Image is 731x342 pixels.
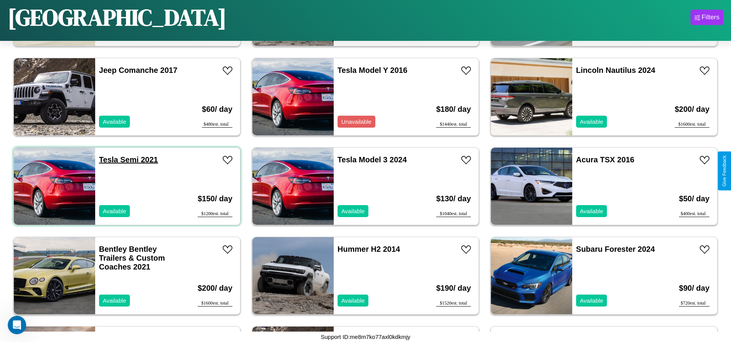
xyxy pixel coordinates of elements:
div: $ 720 est. total [679,300,709,307]
h3: $ 200 / day [675,97,709,121]
a: Hummer H2 2014 [338,245,400,253]
div: $ 1440 est. total [436,121,471,128]
h3: $ 200 / day [198,276,232,300]
p: Available [103,206,126,216]
p: Support ID: me8m7ko77axl0kdkmjy [321,332,410,342]
button: Filters [691,10,723,25]
a: Tesla Model Y 2016 [338,66,407,74]
div: $ 1040 est. total [436,211,471,217]
div: $ 400 est. total [679,211,709,217]
p: Available [580,295,603,306]
div: $ 1600 est. total [198,300,232,307]
div: Filters [702,13,719,21]
h3: $ 50 / day [679,187,709,211]
h3: $ 60 / day [202,97,232,121]
h3: $ 190 / day [436,276,471,300]
p: Unavailable [341,116,371,127]
div: $ 1600 est. total [675,121,709,128]
div: $ 1520 est. total [436,300,471,307]
div: Give Feedback [722,155,727,187]
a: Jeep Comanche 2017 [99,66,177,74]
a: Subaru Forester 2024 [576,245,655,253]
a: Tesla Model 3 2024 [338,155,407,164]
p: Available [341,206,365,216]
p: Available [103,116,126,127]
h3: $ 90 / day [679,276,709,300]
a: Bentley Bentley Trailers & Custom Coaches 2021 [99,245,165,271]
p: Available [341,295,365,306]
div: $ 1200 est. total [198,211,232,217]
h1: [GEOGRAPHIC_DATA] [8,2,227,33]
h3: $ 150 / day [198,187,232,211]
iframe: Intercom live chat [8,316,26,334]
h3: $ 130 / day [436,187,471,211]
a: Acura TSX 2016 [576,155,634,164]
p: Available [580,206,603,216]
a: Tesla Semi 2021 [99,155,158,164]
p: Available [580,116,603,127]
div: $ 480 est. total [202,121,232,128]
a: Lincoln Nautilus 2024 [576,66,655,74]
p: Available [103,295,126,306]
h3: $ 180 / day [436,97,471,121]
